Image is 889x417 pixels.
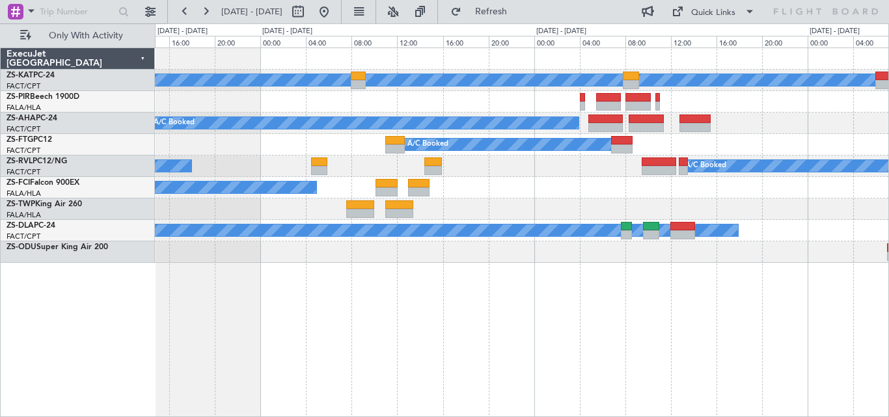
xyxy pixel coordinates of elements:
a: FACT/CPT [7,146,40,155]
button: Refresh [444,1,523,22]
a: FACT/CPT [7,81,40,91]
span: ZS-DLA [7,222,34,230]
div: 16:00 [443,36,489,47]
a: FALA/HLA [7,189,41,198]
a: ZS-KATPC-24 [7,72,55,79]
a: ZS-PIRBeech 1900D [7,93,79,101]
span: ZS-FTG [7,136,33,144]
div: 04:00 [580,36,625,47]
span: ZS-PIR [7,93,30,101]
button: Quick Links [665,1,761,22]
span: ZS-ODU [7,243,36,251]
a: FALA/HLA [7,103,41,113]
a: FALA/HLA [7,210,41,220]
a: FACT/CPT [7,167,40,177]
div: Quick Links [691,7,735,20]
a: FACT/CPT [7,124,40,134]
div: [DATE] - [DATE] [536,26,586,37]
button: Only With Activity [14,25,141,46]
div: 16:00 [169,36,215,47]
div: [DATE] - [DATE] [262,26,312,37]
span: ZS-FCI [7,179,30,187]
span: Refresh [464,7,519,16]
div: 20:00 [215,36,260,47]
input: Trip Number [40,2,115,21]
a: ZS-AHAPC-24 [7,114,57,122]
div: 00:00 [808,36,853,47]
span: [DATE] - [DATE] [221,6,282,18]
div: 20:00 [489,36,534,47]
span: ZS-AHA [7,114,36,122]
div: 20:00 [762,36,808,47]
div: 12:00 [397,36,443,47]
span: ZS-RVL [7,157,33,165]
a: ZS-TWPKing Air 260 [7,200,82,208]
div: [DATE] - [DATE] [810,26,860,37]
div: A/C Booked [407,135,448,154]
span: ZS-KAT [7,72,33,79]
div: [DATE] - [DATE] [157,26,208,37]
div: 04:00 [306,36,351,47]
span: Only With Activity [34,31,137,40]
div: 00:00 [260,36,306,47]
a: FACT/CPT [7,232,40,241]
div: A/C Booked [685,156,726,176]
a: ZS-FCIFalcon 900EX [7,179,79,187]
div: 08:00 [625,36,671,47]
div: 12:00 [671,36,717,47]
a: ZS-DLAPC-24 [7,222,55,230]
a: ZS-ODUSuper King Air 200 [7,243,108,251]
div: 08:00 [351,36,397,47]
div: 16:00 [717,36,762,47]
div: A/C Booked [154,113,195,133]
div: 00:00 [534,36,580,47]
span: ZS-TWP [7,200,35,208]
a: ZS-RVLPC12/NG [7,157,67,165]
a: ZS-FTGPC12 [7,136,52,144]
